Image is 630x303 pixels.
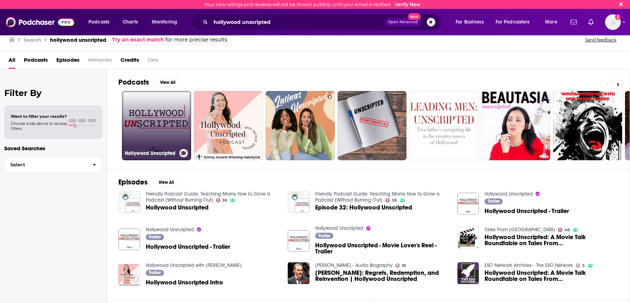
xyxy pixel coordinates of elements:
a: Charts [118,16,142,28]
input: Search podcasts, credits, & more... [211,16,385,28]
span: Trailer [488,199,500,203]
a: Hollywood Unscripted [315,225,363,231]
a: Hollywood Unscripted [122,91,191,160]
button: View All [155,78,180,87]
span: Select [5,162,87,167]
img: Hollywood Unscripted Intro [118,264,140,286]
a: All [9,54,15,69]
a: 0 [266,91,335,160]
span: Monitoring [152,17,177,27]
div: Search podcasts, credits, & more... [198,14,448,30]
a: 48 [558,228,570,232]
span: Trailer [318,234,331,238]
span: Podcasts [88,17,109,27]
span: 5 [582,264,585,267]
a: Show notifications dropdown [585,16,596,28]
a: 5 [576,263,585,268]
a: Friendly Podcast Guide: Teaching Moms How to Grow a Podcast (Without Burning Out) [146,191,270,203]
a: Hollywood Unscripted with Natalie Driscoll [146,262,242,268]
span: Networks [88,54,112,69]
h3: Hollywood Unscripted [125,150,176,156]
button: open menu [147,16,186,28]
a: Hollywood Unscripted - Movie Lover's Reel - Trailer [288,230,309,252]
a: Hollywood Unscripted: A Movie Talk Roundtable on Tales From Hollywoodland [485,234,618,246]
a: Hollywood Unscripted - Trailer [146,244,230,250]
img: Joaquin Phoenix: Regrets, Redemption, and Reinvention | Hollywood Unscripted [288,262,309,284]
img: Hollywood Unscripted [118,191,140,213]
span: Charts [123,17,138,27]
span: 38 [392,199,397,202]
span: More [545,17,557,27]
h2: Filter By [4,88,102,98]
a: 18 [395,263,406,268]
img: Podchaser - Follow, Share and Rate Podcasts [6,15,74,29]
img: Hollywood Unscripted: A Movie Talk Roundtable on Tales From Hollywoodland [457,262,479,284]
a: Joaquin Phoenix: Regrets, Redemption, and Reinvention | Hollywood Unscripted [315,270,449,282]
span: Hollywood Unscripted - Movie Lover's Reel - Trailer [315,242,449,254]
p: Saved Searches [4,145,102,152]
svg: Email not verified [615,14,621,20]
h3: Search [24,36,41,43]
a: Try an exact match [112,36,164,44]
a: Credits [121,54,139,69]
a: Show notifications dropdown [568,16,580,28]
a: Tales From Hollywoodland [485,227,555,233]
span: 18 [402,264,406,267]
img: User Profile [605,14,621,30]
h2: Episodes [118,178,148,187]
button: Send feedback [583,37,619,43]
button: open menu [451,16,493,28]
a: EpisodesView All [118,178,179,187]
button: Show profile menu [605,14,621,30]
img: Hollywood Unscripted - Trailer [457,193,479,214]
a: Hollywood Unscripted Intro [146,279,223,286]
button: View All [153,178,179,187]
img: Hollywood Unscripted: A Movie Talk Roundtable on Tales From Hollywoodland [457,227,479,248]
span: For Business [456,17,484,27]
h2: Podcasts [118,78,149,87]
a: Hollywood Unscripted - Trailer [485,208,569,214]
a: Episode 32: Hollywood Unscripted [315,204,412,211]
a: Hollywood Unscripted [485,191,533,197]
a: Joaquin Phoenix - Audio Biography [315,262,393,268]
a: Verify Now [395,2,420,7]
a: Episodes [56,54,80,69]
span: Choose a tab above to access filters. [11,121,67,131]
span: Hollywood Unscripted: A Movie Talk Roundtable on Tales From [GEOGRAPHIC_DATA] [485,234,618,246]
span: Lists [148,54,158,69]
span: [PERSON_NAME]: Regrets, Redemption, and Reinvention | Hollywood Unscripted [315,270,449,282]
span: for more precise results [165,36,227,44]
span: Want to filter your results? [11,114,67,119]
div: Your new ratings and reviews will not be shown publicly until your email is verified. [204,2,420,7]
a: Hollywood Unscripted: A Movie Talk Roundtable on Tales From Hollywoodland [485,270,618,282]
button: open menu [83,16,119,28]
img: Hollywood Unscripted - Trailer [118,228,140,250]
a: 38 [385,198,397,202]
a: Hollywood Unscripted [146,227,194,233]
div: 0 [328,94,332,157]
a: PodcastsView All [118,78,180,87]
a: Friendly Podcast Guide: Teaching Moms How to Grow a Podcast (Without Burning Out) [315,191,440,203]
span: Trailer [149,235,161,239]
button: Select [4,157,102,173]
span: For Podcasters [496,17,530,27]
span: 38 [222,199,227,202]
span: 48 [564,228,570,232]
a: Hollywood Unscripted [146,204,209,211]
a: Podcasts [24,54,48,69]
a: ESO Network Archives - The ESO Network [485,262,573,268]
